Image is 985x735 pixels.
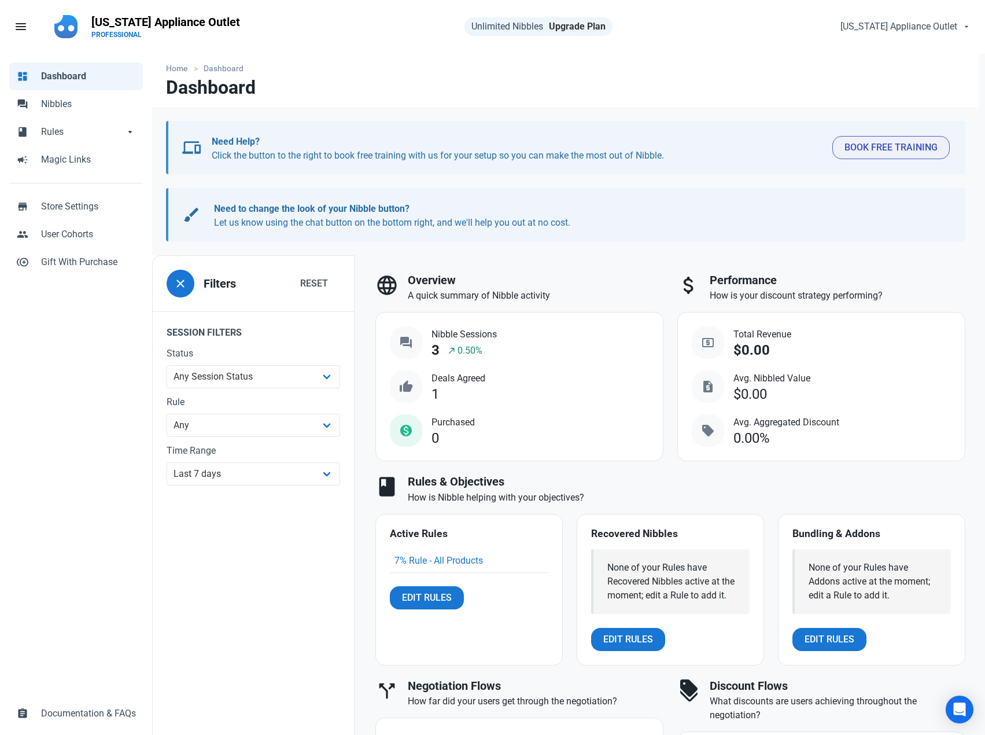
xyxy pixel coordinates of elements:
span: request_quote [701,380,715,394]
div: 1 [431,387,439,402]
a: Edit Rules [390,586,464,609]
span: language [375,274,399,297]
span: Gift With Purchase [41,255,136,269]
b: Need Help? [212,136,260,147]
span: close [174,277,187,291]
span: assignment [17,707,28,718]
a: assignmentDocumentation & FAQs [9,700,143,727]
div: $0.00 [733,387,767,402]
span: Nibbles [41,97,136,111]
span: thumb_up [399,380,413,394]
span: 0.50% [458,344,482,358]
span: campaign [17,153,28,164]
h3: Rules & Objectives [408,475,965,488]
a: Home [166,63,193,75]
a: 7% Rule - All Products [394,555,483,566]
a: Edit Rules [792,628,866,651]
span: store [17,200,28,211]
a: Edit Rules [591,628,665,651]
span: User Cohorts [41,227,136,241]
span: Deals Agreed [431,372,485,385]
a: peopleUser Cohorts [9,220,143,248]
h3: Filters [204,277,236,291]
p: PROFESSIONAL [91,30,240,39]
span: devices [182,138,201,157]
h3: Negotiation Flows [408,679,663,693]
a: bookRulesarrow_drop_down [9,118,143,146]
span: Magic Links [41,153,136,167]
button: close [167,270,194,297]
h3: Discount Flows [710,679,965,693]
span: monetization_on [399,424,413,438]
div: None of your Rules have Addons active at the moment; edit a Rule to add it. [809,561,937,602]
span: book [17,125,28,137]
a: storeStore Settings [9,193,143,220]
a: control_point_duplicateGift With Purchase [9,248,143,276]
div: 0 [431,431,439,446]
span: Edit Rules [402,591,452,605]
div: None of your Rules have Recovered Nibbles active at the moment; edit a Rule to add it. [607,561,736,602]
div: Open Intercom Messenger [946,696,973,723]
span: discount [677,679,700,703]
span: Edit Rules [805,633,854,646]
a: [US_STATE] Appliance OutletPROFESSIONAL [84,9,247,44]
span: Dashboard [41,69,136,83]
div: 0.00% [733,431,770,446]
button: Book Free Training [832,136,950,159]
span: call_split [375,679,399,703]
nav: breadcrumbs [152,53,979,77]
h1: Dashboard [166,77,256,98]
h4: Bundling & Addons [792,528,951,540]
span: [US_STATE] Appliance Outlet [840,20,957,34]
span: Reset [300,277,328,291]
p: How is Nibble helping with your objectives? [408,491,965,505]
span: arrow_drop_down [124,125,136,137]
span: brush [182,205,201,224]
span: north_east [447,346,456,355]
h4: Recovered Nibbles [591,528,750,540]
label: Time Range [167,444,340,458]
p: Click the button to the right to book free training with us for your setup so you can make the mo... [212,135,823,163]
span: Book Free Training [844,141,938,155]
span: people [17,227,28,239]
span: Rules [41,125,124,139]
p: What discounts are users achieving throughout the negotiation? [710,694,965,722]
p: How is your discount strategy performing? [710,289,965,303]
div: $0.00 [733,343,770,358]
span: Total Revenue [733,328,791,341]
div: 3 [431,343,440,358]
span: dashboard [17,69,28,81]
p: How far did your users get through the negotiation? [408,694,663,708]
label: Status [167,347,340,361]
span: Avg. Aggregated Discount [733,416,839,429]
h3: Overview [408,274,663,287]
a: Upgrade Plan [549,21,606,32]
legend: Session Filters [153,311,354,347]
span: control_point_duplicate [17,255,28,267]
span: Edit Rules [603,633,653,646]
span: Purchased [431,416,475,429]
button: Reset [288,272,340,295]
h3: Performance [710,274,965,287]
span: local_atm [701,336,715,350]
a: dashboardDashboard [9,63,143,90]
p: A quick summary of Nibble activity [408,289,663,303]
span: sell [701,424,715,438]
span: Documentation & FAQs [41,707,136,721]
span: question_answer [399,336,413,350]
span: Nibble Sessions [431,328,497,341]
a: campaignMagic Links [9,146,143,174]
button: [US_STATE] Appliance Outlet [831,15,978,38]
span: Unlimited Nibbles [471,21,543,32]
span: forum [17,97,28,109]
label: Rule [167,395,340,409]
a: forumNibbles [9,90,143,118]
span: Store Settings [41,200,136,214]
p: Let us know using the chat button on the bottom right, and we'll help you out at no cost. [214,202,939,230]
span: menu [14,20,28,34]
b: Need to change the look of your Nibble button? [214,203,410,214]
span: book [375,475,399,498]
span: attach_money [677,274,700,297]
p: [US_STATE] Appliance Outlet [91,14,240,30]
